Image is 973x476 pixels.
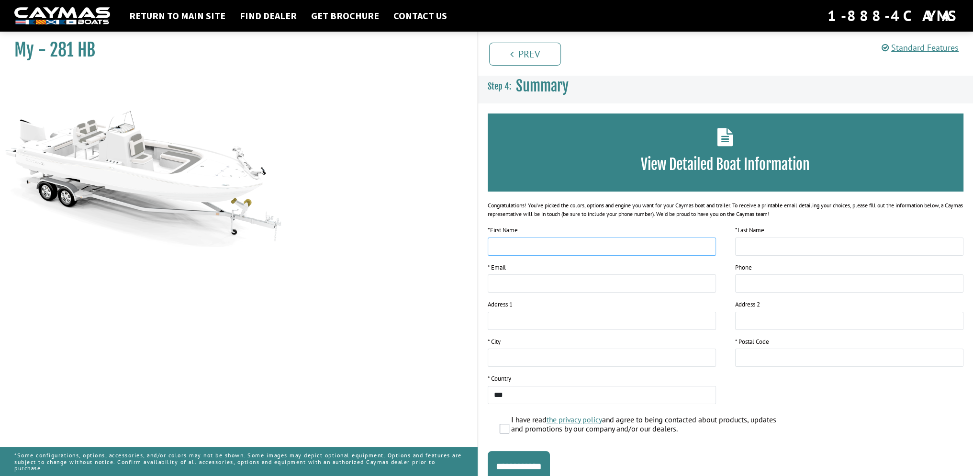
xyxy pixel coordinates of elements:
a: Contact Us [389,10,452,22]
label: * Country [488,374,511,384]
label: * Postal Code [735,337,769,347]
span: Summary [516,77,569,95]
label: First Name [488,226,518,235]
label: I have read and agree to being contacted about products, updates and promotions by our company an... [511,415,790,436]
label: Address 2 [735,300,760,309]
p: *Some configurations, options, accessories, and/or colors may not be shown. Some images may depic... [14,447,463,476]
h1: My - 281 HB [14,39,453,61]
a: Find Dealer [235,10,302,22]
img: white-logo-c9c8dbefe5ff5ceceb0f0178aa75bf4bb51f6bca0971e226c86eb53dfe498488.png [14,7,110,25]
a: Return to main site [124,10,230,22]
a: Prev [489,43,561,66]
a: the privacy policy [547,415,602,424]
a: Standard Features [882,42,959,53]
a: Get Brochure [306,10,384,22]
h3: View Detailed Boat Information [502,156,950,173]
label: * Email [488,263,506,272]
label: Address 1 [488,300,513,309]
div: 1-888-4CAYMAS [828,5,959,26]
label: * City [488,337,501,347]
div: Congratulations! You’ve picked the colors, options and engine you want for your Caymas boat and t... [488,201,964,218]
label: Last Name [735,226,764,235]
label: Phone [735,263,752,272]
